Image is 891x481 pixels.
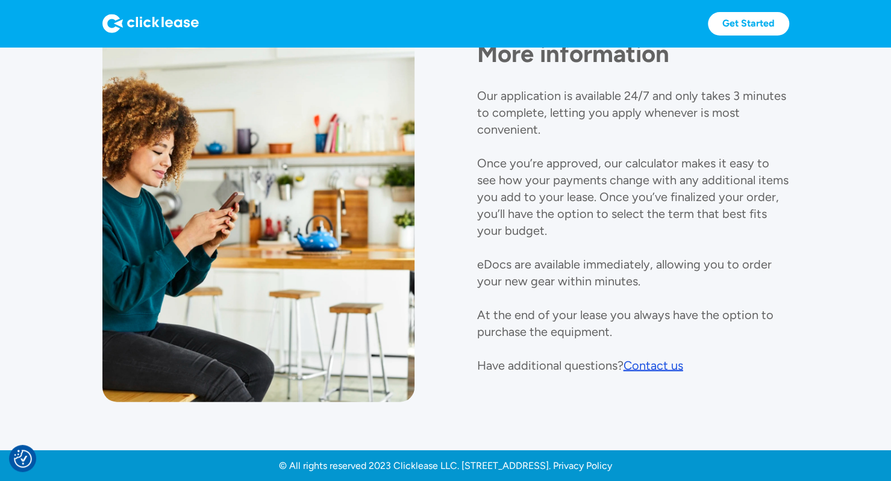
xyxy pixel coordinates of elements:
button: Consent Preferences [14,450,32,468]
a: Contact us [624,357,683,374]
a: Get Started [708,12,789,36]
div: Contact us [624,358,683,373]
img: Revisit consent button [14,450,32,468]
p: Our application is available 24/7 and only takes 3 minutes to complete, letting you apply wheneve... [477,88,789,373]
img: Logo [102,14,199,33]
a: © All rights reserved 2023 Clicklease LLC. [STREET_ADDRESS]. Privacy Policy [279,460,612,472]
h1: More information [477,39,789,68]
